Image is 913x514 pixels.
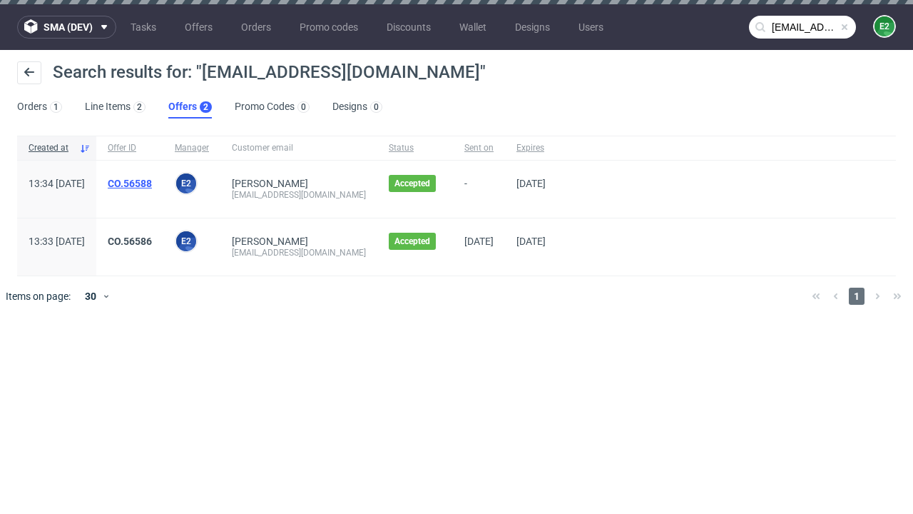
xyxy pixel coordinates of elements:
[291,16,367,39] a: Promo codes
[332,96,382,119] a: Designs0
[76,286,102,306] div: 30
[29,178,85,189] span: 13:34 [DATE]
[137,102,142,112] div: 2
[85,96,146,119] a: Line Items2
[235,96,310,119] a: Promo Codes0
[232,178,308,189] a: [PERSON_NAME]
[516,142,546,154] span: Expires
[108,142,152,154] span: Offer ID
[232,236,308,247] a: [PERSON_NAME]
[232,142,366,154] span: Customer email
[233,16,280,39] a: Orders
[374,102,379,112] div: 0
[108,178,152,189] a: CO.56588
[44,22,93,32] span: sma (dev)
[394,178,430,189] span: Accepted
[29,236,85,247] span: 13:33 [DATE]
[394,236,430,247] span: Accepted
[506,16,558,39] a: Designs
[232,189,366,201] div: [EMAIL_ADDRESS][DOMAIN_NAME]
[464,142,494,154] span: Sent on
[175,142,209,154] span: Manager
[389,142,442,154] span: Status
[849,288,864,305] span: 1
[378,16,439,39] a: Discounts
[17,96,62,119] a: Orders1
[53,62,486,82] span: Search results for: "[EMAIL_ADDRESS][DOMAIN_NAME]"
[122,16,165,39] a: Tasks
[29,142,73,154] span: Created at
[176,16,221,39] a: Offers
[516,178,546,189] span: [DATE]
[874,16,894,36] figcaption: e2
[53,102,58,112] div: 1
[451,16,495,39] a: Wallet
[168,96,212,119] a: Offers2
[6,289,71,303] span: Items on page:
[464,178,494,201] span: -
[570,16,612,39] a: Users
[176,231,196,251] figcaption: e2
[17,16,116,39] button: sma (dev)
[301,102,306,112] div: 0
[203,102,208,112] div: 2
[464,236,494,247] span: [DATE]
[176,173,196,193] figcaption: e2
[232,247,366,258] div: [EMAIL_ADDRESS][DOMAIN_NAME]
[516,236,546,247] span: [DATE]
[108,236,152,247] a: CO.56586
